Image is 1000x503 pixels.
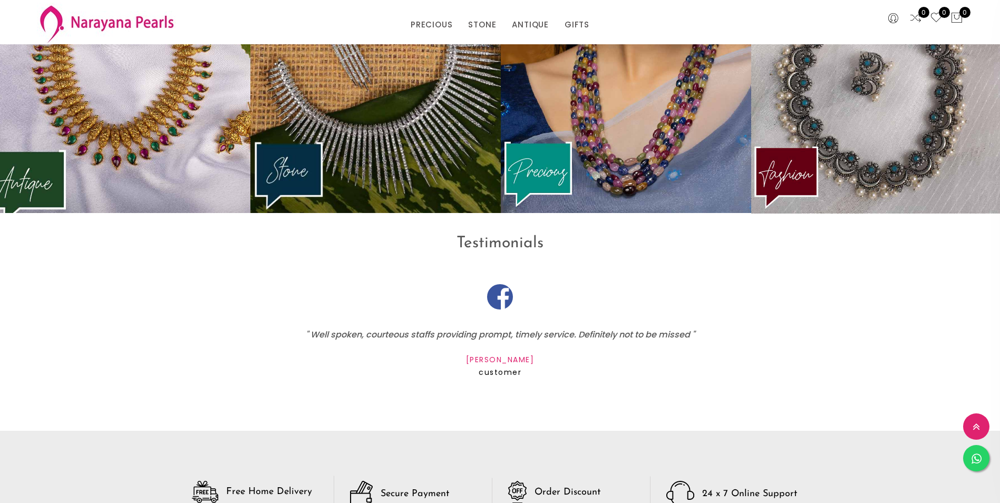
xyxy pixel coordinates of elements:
p: " Well spoken, courteous staffs providing prompt, timely service. Definitely not to be missed " [245,326,756,343]
span: 0 [939,7,950,18]
h5: Secure Payment [381,489,449,499]
a: PRECIOUS [411,17,452,33]
span: 0 [959,7,970,18]
span: 0 [918,7,929,18]
a: ANTIQUE [512,17,549,33]
button: 0 [950,12,963,25]
h5: [PERSON_NAME] [245,355,756,364]
a: 0 [930,12,943,25]
h5: 24 x 7 Online Support [702,489,797,499]
span: customer [479,367,521,378]
h5: Order Discount [535,488,600,497]
img: fb.png [487,284,513,310]
a: 0 [909,12,922,25]
a: STONE [468,17,496,33]
a: GIFTS [565,17,589,33]
h5: Free Home Delivery [226,487,312,497]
